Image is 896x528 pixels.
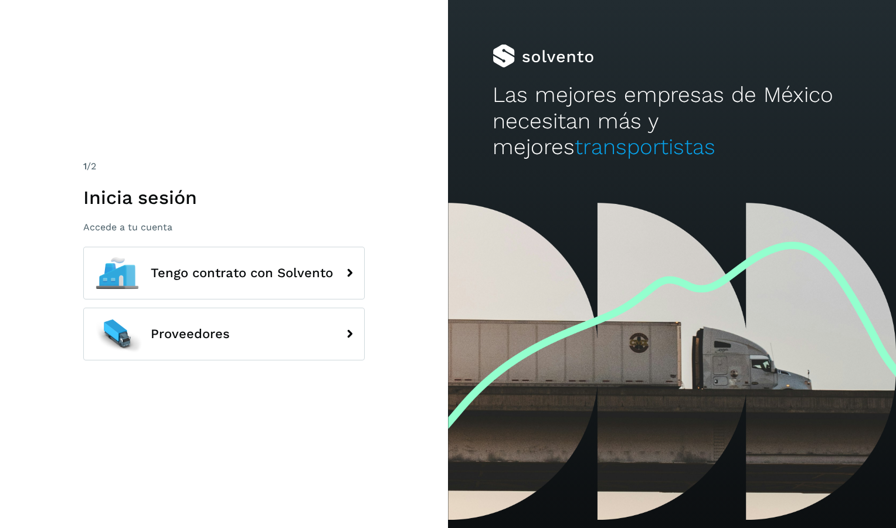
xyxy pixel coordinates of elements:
[83,159,365,173] div: /2
[151,266,333,280] span: Tengo contrato con Solvento
[493,82,851,160] h2: Las mejores empresas de México necesitan más y mejores
[83,186,365,209] h1: Inicia sesión
[83,308,365,360] button: Proveedores
[83,161,87,172] span: 1
[575,134,715,159] span: transportistas
[83,222,365,233] p: Accede a tu cuenta
[151,327,230,341] span: Proveedores
[83,247,365,299] button: Tengo contrato con Solvento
